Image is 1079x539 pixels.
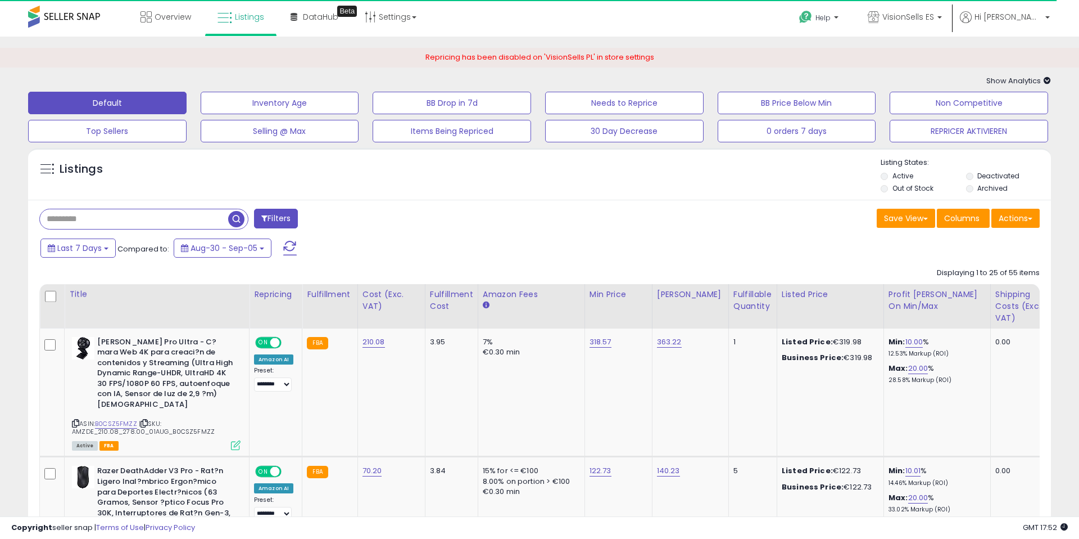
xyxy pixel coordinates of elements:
img: 31VET0N-mOL._SL40_.jpg [72,466,94,488]
span: Columns [944,213,980,224]
button: Actions [991,209,1040,228]
div: 3.95 [430,337,469,347]
span: Listings [235,11,264,23]
h5: Listings [60,161,103,177]
b: Listed Price: [782,336,833,347]
small: FBA [307,466,328,478]
label: Out of Stock [892,183,933,193]
div: % [888,493,982,514]
span: ON [256,338,270,347]
span: Overview [155,11,191,23]
span: 2025-09-13 17:52 GMT [1023,522,1068,533]
b: Max: [888,363,908,374]
span: Last 7 Days [57,242,102,254]
div: Repricing [254,289,297,300]
div: €0.30 min [483,487,576,497]
b: Business Price: [782,352,844,363]
span: OFF [280,467,298,477]
div: seller snap | | [11,523,195,533]
div: 7% [483,337,576,347]
div: Tooltip anchor [337,6,357,17]
div: 15% for <= €100 [483,466,576,476]
b: Max: [888,492,908,503]
small: Amazon Fees. [483,300,489,311]
button: Non Competitive [890,92,1048,114]
div: Shipping Costs (Exc. VAT) [995,289,1053,324]
div: €122.73 [782,466,875,476]
div: Preset: [254,367,293,392]
div: 0.00 [995,466,1049,476]
button: Top Sellers [28,120,187,142]
span: DataHub [303,11,338,23]
div: Title [69,289,244,300]
button: Aug-30 - Sep-05 [174,239,271,258]
button: BB Price Below Min [718,92,876,114]
div: €319.98 [782,337,875,347]
div: Min Price [590,289,647,300]
div: % [888,337,982,358]
a: 318.57 [590,336,611,348]
div: Fulfillment Cost [430,289,473,312]
small: FBA [307,337,328,349]
button: Filters [254,209,298,228]
div: Amazon AI [254,354,293,365]
div: Amazon AI [254,483,293,493]
p: 14.46% Markup (ROI) [888,479,982,487]
b: Razer DeathAdder V3 Pro - Rat?n Ligero Inal?mbrico Ergon?mico para Deportes Electr?nicos (63 Gram... [97,466,234,531]
b: Min: [888,465,905,476]
div: Cost (Exc. VAT) [362,289,420,312]
button: Last 7 Days [40,239,116,258]
span: Help [815,13,831,23]
span: | SKU: AMZDE_210.08_278.00_01AUG_B0CSZ5FMZZ [72,419,215,436]
a: Hi [PERSON_NAME] [960,11,1050,37]
div: 0.00 [995,337,1049,347]
div: €122.73 [782,482,875,492]
label: Active [892,171,913,181]
p: 12.53% Markup (ROI) [888,350,982,358]
div: Listed Price [782,289,879,300]
div: Preset: [254,496,293,522]
a: Help [790,2,850,37]
p: Listing States: [881,158,1050,168]
button: Needs to Reprice [545,92,704,114]
a: 20.00 [908,363,928,374]
b: Min: [888,336,905,347]
span: Compared to: [117,244,169,254]
div: 1 [733,337,768,347]
div: Fulfillment [307,289,352,300]
label: Archived [977,183,1008,193]
button: Default [28,92,187,114]
div: % [888,466,982,487]
i: Get Help [799,10,813,24]
a: Terms of Use [96,522,144,533]
div: 3.84 [430,466,469,476]
span: ON [256,467,270,477]
th: The percentage added to the cost of goods (COGS) that forms the calculator for Min & Max prices. [883,284,990,329]
span: FBA [99,441,119,451]
button: Columns [937,209,990,228]
div: Fulfillable Quantity [733,289,772,312]
a: 20.00 [908,492,928,504]
button: Selling @ Max [201,120,359,142]
a: 70.20 [362,465,382,477]
div: Profit [PERSON_NAME] on Min/Max [888,289,986,312]
label: Deactivated [977,171,1019,181]
div: Displaying 1 to 25 of 55 items [937,268,1040,279]
div: €0.30 min [483,347,576,357]
div: 5 [733,466,768,476]
a: 140.23 [657,465,680,477]
button: 0 orders 7 days [718,120,876,142]
a: Privacy Policy [146,522,195,533]
a: 122.73 [590,465,611,477]
img: 413NnHzV0CL._SL40_.jpg [72,337,94,360]
a: 363.22 [657,336,682,348]
button: Save View [877,209,935,228]
button: Inventory Age [201,92,359,114]
span: Repricing has been disabled on 'VisionSells PL' in store settings [425,52,654,62]
div: €319.98 [782,353,875,363]
button: BB Drop in 7d [373,92,531,114]
button: 30 Day Decrease [545,120,704,142]
a: 10.00 [905,336,923,348]
a: 10.01 [905,465,921,477]
b: [PERSON_NAME] Pro Ultra - C?mara Web 4K para creaci?n de contenidos y Streaming (Ultra High Dynam... [97,337,234,413]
